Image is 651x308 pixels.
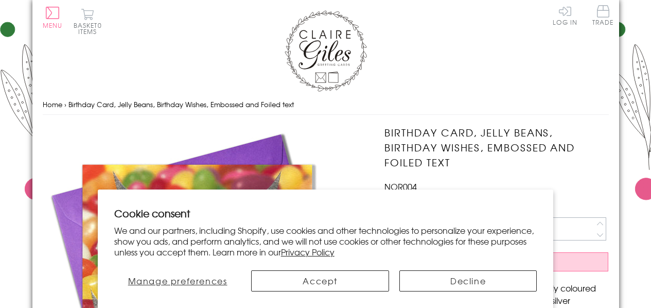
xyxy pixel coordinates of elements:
[43,21,63,30] span: Menu
[285,10,367,92] img: Claire Giles Greetings Cards
[114,206,537,220] h2: Cookie consent
[114,270,241,292] button: Manage preferences
[384,180,417,193] span: NOR004
[43,99,62,109] a: Home
[43,94,609,115] nav: breadcrumbs
[251,270,389,292] button: Accept
[64,99,66,109] span: ›
[78,21,102,36] span: 0 items
[399,270,537,292] button: Decline
[68,99,294,109] span: Birthday Card, Jelly Beans, Birthday Wishes, Embossed and Foiled text
[592,5,614,27] a: Trade
[128,275,227,287] span: Manage preferences
[74,8,102,35] button: Basket0 items
[384,125,608,169] h1: Birthday Card, Jelly Beans, Birthday Wishes, Embossed and Foiled text
[592,5,614,25] span: Trade
[553,5,577,25] a: Log In
[281,246,335,258] a: Privacy Policy
[114,225,537,257] p: We and our partners, including Shopify, use cookies and other technologies to personalize your ex...
[43,7,63,28] button: Menu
